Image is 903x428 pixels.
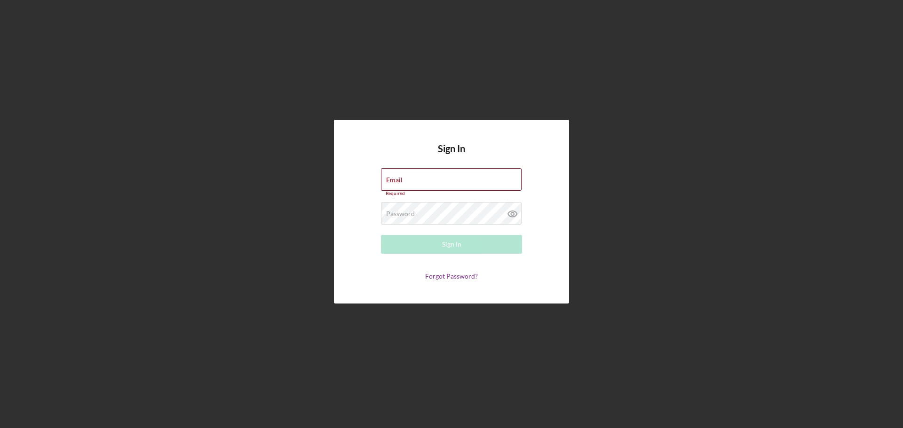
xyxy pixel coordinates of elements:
div: Sign In [442,235,461,254]
a: Forgot Password? [425,272,478,280]
label: Password [386,210,415,218]
div: Required [381,191,522,196]
label: Email [386,176,403,184]
button: Sign In [381,235,522,254]
h4: Sign In [438,143,465,168]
